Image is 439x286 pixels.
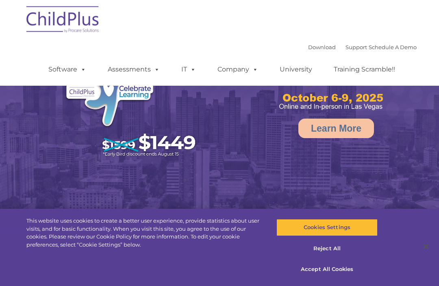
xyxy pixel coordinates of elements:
a: Assessments [100,61,168,78]
a: Support [346,44,367,50]
a: Learn More [298,119,374,138]
a: Software [40,61,94,78]
a: Training Scramble!! [326,61,403,78]
div: This website uses cookies to create a better user experience, provide statistics about user visit... [26,217,263,249]
a: Download [308,44,336,50]
a: University [272,61,320,78]
button: Close [417,238,435,256]
font: | [308,44,417,50]
button: Reject All [276,240,377,257]
button: Cookies Settings [276,219,377,236]
button: Accept All Cookies [276,261,377,278]
a: IT [173,61,204,78]
a: Company [209,61,266,78]
a: Schedule A Demo [369,44,417,50]
img: ChildPlus by Procare Solutions [22,0,104,41]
